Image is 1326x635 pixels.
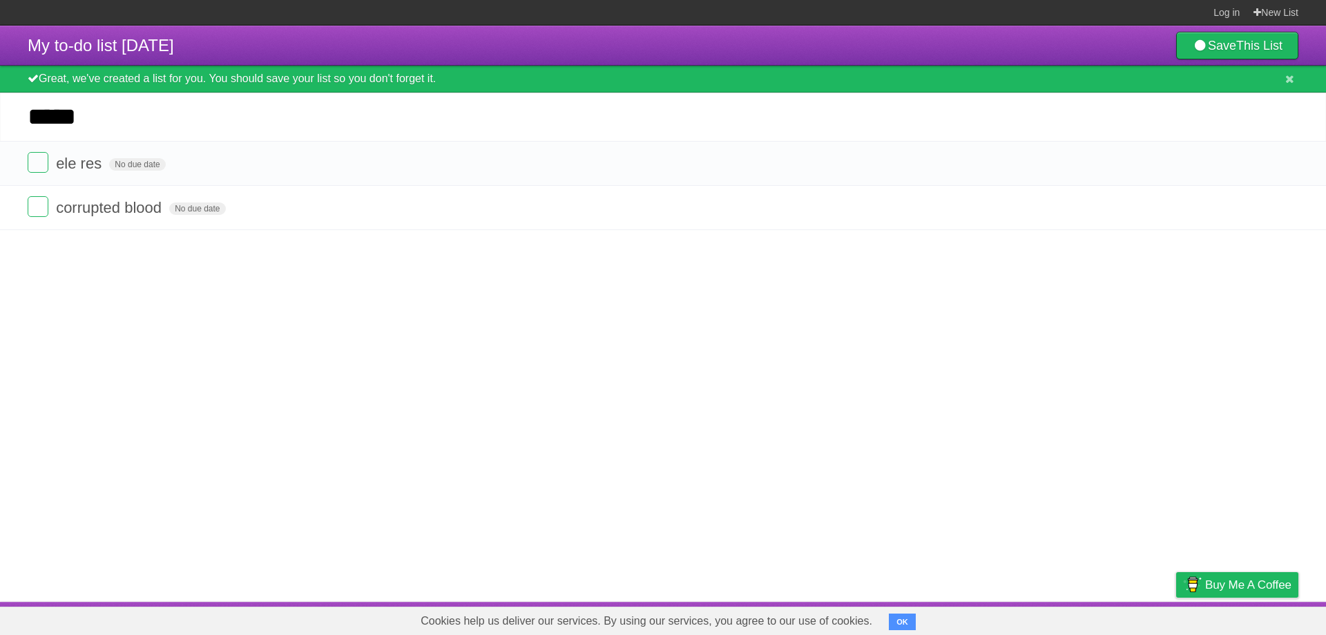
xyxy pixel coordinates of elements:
button: OK [889,614,916,630]
label: Done [28,152,48,173]
a: Terms [1111,605,1142,632]
b: This List [1236,39,1282,53]
span: My to-do list [DATE] [28,36,174,55]
a: About [992,605,1021,632]
span: Buy me a coffee [1205,573,1291,597]
label: Done [28,196,48,217]
a: SaveThis List [1176,32,1298,59]
span: corrupted blood [56,199,165,216]
a: Privacy [1158,605,1194,632]
span: ele res [56,155,105,172]
span: No due date [169,202,225,215]
a: Developers [1038,605,1094,632]
img: Buy me a coffee [1183,573,1202,596]
a: Suggest a feature [1211,605,1298,632]
span: No due date [109,158,165,171]
span: Cookies help us deliver our services. By using our services, you agree to our use of cookies. [407,607,886,635]
a: Buy me a coffee [1176,572,1298,598]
